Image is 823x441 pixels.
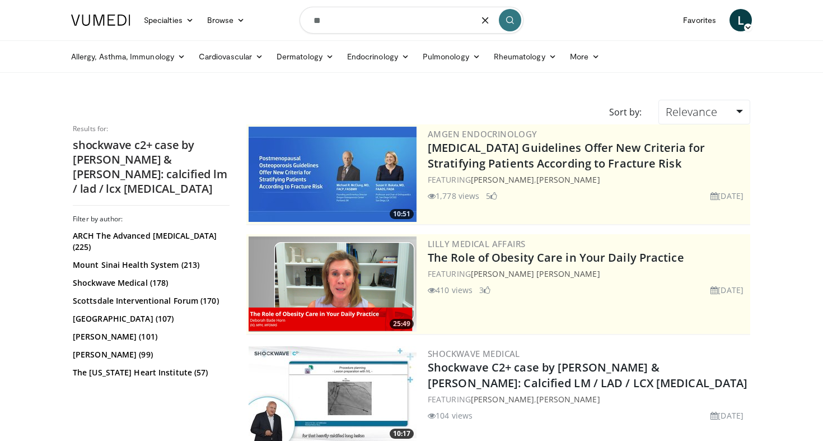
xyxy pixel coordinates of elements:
[73,349,227,360] a: [PERSON_NAME] (99)
[73,313,227,324] a: [GEOGRAPHIC_DATA] (107)
[710,190,743,202] li: [DATE]
[73,277,227,289] a: Shockwave Medical (178)
[300,7,523,34] input: Search topics, interventions
[270,45,340,68] a: Dermatology
[730,9,752,31] a: L
[340,45,416,68] a: Endocrinology
[486,190,497,202] li: 5
[428,393,748,405] div: FEATURING ,
[428,284,473,296] li: 410 views
[471,394,534,405] a: [PERSON_NAME]
[428,128,537,140] a: Amgen Endocrinology
[73,138,230,196] h2: shockwave c2+ case by [PERSON_NAME] & [PERSON_NAME]: calcified lm / lad / lcx [MEDICAL_DATA]
[71,15,130,26] img: VuMedi Logo
[73,295,227,307] a: Scottsdale Interventional Forum (170)
[471,268,600,279] a: [PERSON_NAME] [PERSON_NAME]
[73,215,230,224] h3: Filter by author:
[479,284,490,296] li: 3
[428,140,705,171] a: [MEDICAL_DATA] Guidelines Offer New Criteria for Stratifying Patients According to Fracture Risk
[658,100,750,124] a: Relevance
[428,238,525,249] a: Lilly Medical Affairs
[428,348,520,359] a: Shockwave Medical
[73,331,227,342] a: [PERSON_NAME] (101)
[249,127,417,222] img: 7b525459-078d-43af-84f9-5c25155c8fbb.png.300x170_q85_crop-smart_upscale.jpg
[73,230,227,253] a: ARCH The Advanced [MEDICAL_DATA] (225)
[428,268,748,280] div: FEATURING
[710,284,743,296] li: [DATE]
[73,367,227,378] a: The [US_STATE] Heart Institute (57)
[73,259,227,271] a: Mount Sinai Health System (213)
[428,190,479,202] li: 1,778 views
[536,174,600,185] a: [PERSON_NAME]
[390,209,414,219] span: 10:51
[249,127,417,222] a: 10:51
[601,100,650,124] div: Sort by:
[137,9,200,31] a: Specialties
[487,45,563,68] a: Rheumatology
[390,319,414,329] span: 25:49
[666,104,717,119] span: Relevance
[200,9,252,31] a: Browse
[390,429,414,439] span: 10:17
[249,236,417,332] a: 25:49
[416,45,487,68] a: Pulmonology
[73,124,230,133] p: Results for:
[428,250,684,265] a: The Role of Obesity Care in Your Daily Practice
[64,45,192,68] a: Allergy, Asthma, Immunology
[428,410,473,421] li: 104 views
[249,236,417,332] img: e1208b6b-349f-4914-9dd7-f97803bdbf1d.png.300x170_q85_crop-smart_upscale.png
[428,174,748,185] div: FEATURING ,
[192,45,270,68] a: Cardiovascular
[676,9,723,31] a: Favorites
[428,360,747,391] a: Shockwave C2+ case by [PERSON_NAME] & [PERSON_NAME]: Calcified LM / LAD / LCX [MEDICAL_DATA]
[471,174,534,185] a: [PERSON_NAME]
[710,410,743,421] li: [DATE]
[536,394,600,405] a: [PERSON_NAME]
[563,45,606,68] a: More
